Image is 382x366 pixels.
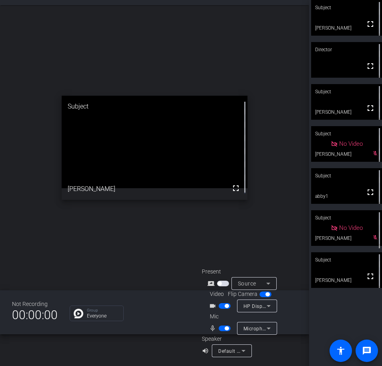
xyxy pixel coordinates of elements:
[202,335,250,343] div: Speaker
[12,305,58,325] span: 00:00:00
[311,42,382,57] div: Director
[366,271,375,281] mat-icon: fullscreen
[366,19,375,29] mat-icon: fullscreen
[12,300,58,308] div: Not Recording
[218,348,351,354] span: Default - Speakers (HP E24m G4 USB Audio) (03f0:0386)
[202,312,282,321] div: Mic
[202,346,211,356] mat-icon: volume_up
[362,346,372,356] mat-icon: message
[231,183,241,193] mat-icon: fullscreen
[336,346,346,356] mat-icon: accessibility
[366,61,375,71] mat-icon: fullscreen
[207,279,217,288] mat-icon: screen_share_outline
[339,224,363,231] span: No Video
[209,301,219,311] mat-icon: videocam_outline
[202,267,282,276] div: Present
[74,309,83,318] img: Chat Icon
[311,126,382,141] div: Subject
[366,103,375,113] mat-icon: fullscreen
[210,290,224,298] span: Video
[243,303,320,309] span: HP Display Camera (0408:5458)
[238,280,256,287] span: Source
[311,210,382,225] div: Subject
[311,168,382,183] div: Subject
[62,96,247,117] div: Subject
[87,314,119,318] p: Everyone
[209,324,219,333] mat-icon: mic_none
[228,290,257,298] span: Flip Camera
[311,84,382,99] div: Subject
[87,308,119,312] p: Group
[366,187,375,197] mat-icon: fullscreen
[311,252,382,267] div: Subject
[339,140,363,147] span: No Video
